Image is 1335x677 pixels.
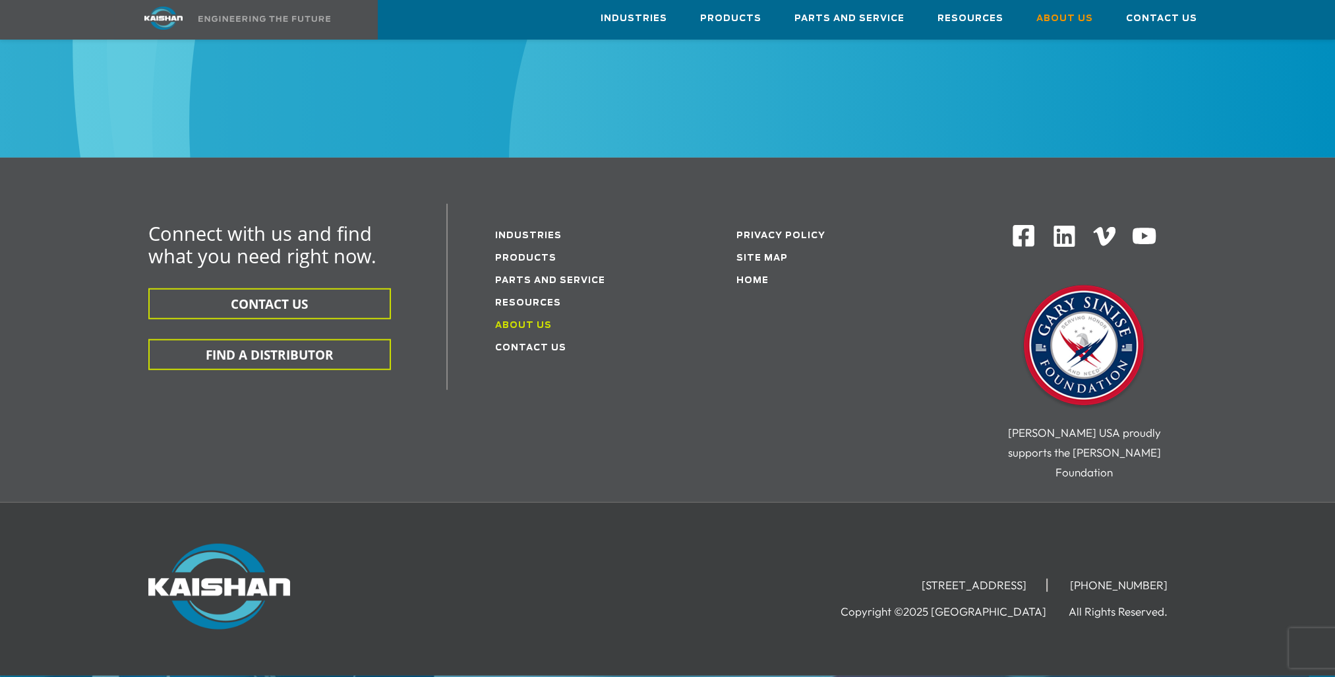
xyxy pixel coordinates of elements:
[902,579,1048,592] li: [STREET_ADDRESS]
[198,16,330,22] img: Engineering the future
[794,11,905,26] span: Parts and Service
[1052,224,1077,249] img: Linkedin
[148,220,376,269] span: Connect with us and find what you need right now.
[148,339,391,370] button: FIND A DISTRIBUTOR
[1050,579,1187,592] li: [PHONE_NUMBER]
[1011,224,1036,248] img: Facebook
[495,254,556,263] a: Products
[601,11,667,26] span: Industries
[736,254,788,263] a: Site Map
[1069,605,1187,618] li: All Rights Reserved.
[495,321,552,330] a: About Us
[495,344,566,352] a: Contact Us
[1018,281,1150,413] img: Gary Sinise Foundation
[1036,11,1093,26] span: About Us
[937,11,1003,26] span: Resources
[495,232,562,240] a: Industries
[1126,1,1197,36] a: Contact Us
[1126,11,1197,26] span: Contact Us
[1093,227,1115,246] img: Vimeo
[937,1,1003,36] a: Resources
[114,7,213,30] img: kaishan logo
[601,1,667,36] a: Industries
[1131,224,1157,249] img: Youtube
[736,232,825,240] a: Privacy Policy
[495,299,561,307] a: Resources
[495,276,605,285] a: Parts and service
[1007,426,1160,479] span: [PERSON_NAME] USA proudly supports the [PERSON_NAME] Foundation
[148,288,391,319] button: CONTACT US
[794,1,905,36] a: Parts and Service
[736,276,769,285] a: Home
[841,605,1066,618] li: Copyright ©2025 [GEOGRAPHIC_DATA]
[700,11,761,26] span: Products
[1036,1,1093,36] a: About Us
[700,1,761,36] a: Products
[148,544,290,629] img: Kaishan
